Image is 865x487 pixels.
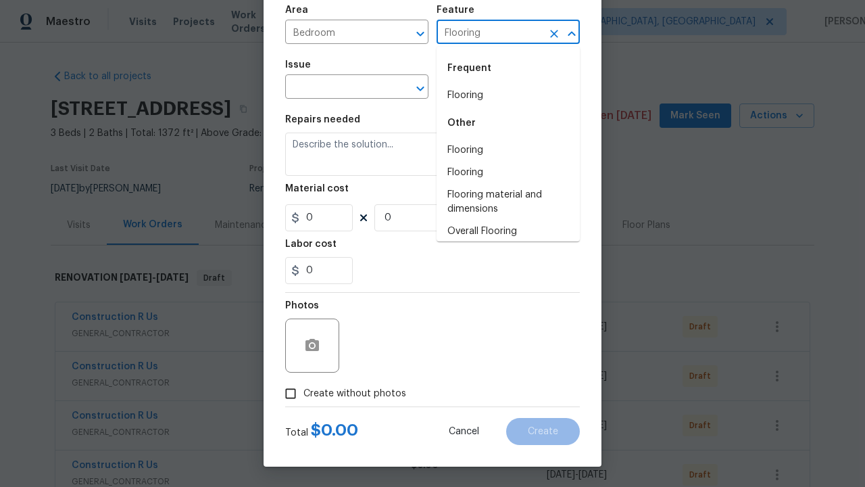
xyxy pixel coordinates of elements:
li: Flooring material and dimensions [437,184,580,221]
li: Flooring [437,162,580,184]
span: Create [528,427,558,437]
li: Flooring [437,139,580,162]
h5: Repairs needed [285,115,360,124]
h5: Issue [285,60,311,70]
div: Frequent [437,52,580,85]
button: Open [411,79,430,98]
li: Flooring [437,85,580,107]
div: Other [437,107,580,139]
h5: Labor cost [285,239,337,249]
li: Overall Flooring [437,221,580,243]
span: $ 0.00 [311,422,358,438]
button: Create [506,418,580,445]
button: Cancel [427,418,501,445]
h5: Photos [285,301,319,310]
button: Clear [545,24,564,43]
button: Close [562,24,581,43]
h5: Material cost [285,184,349,193]
div: Total [285,423,358,440]
button: Open [411,24,430,43]
span: Cancel [449,427,479,437]
h5: Area [285,5,308,15]
span: Create without photos [303,387,406,401]
h5: Feature [437,5,474,15]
